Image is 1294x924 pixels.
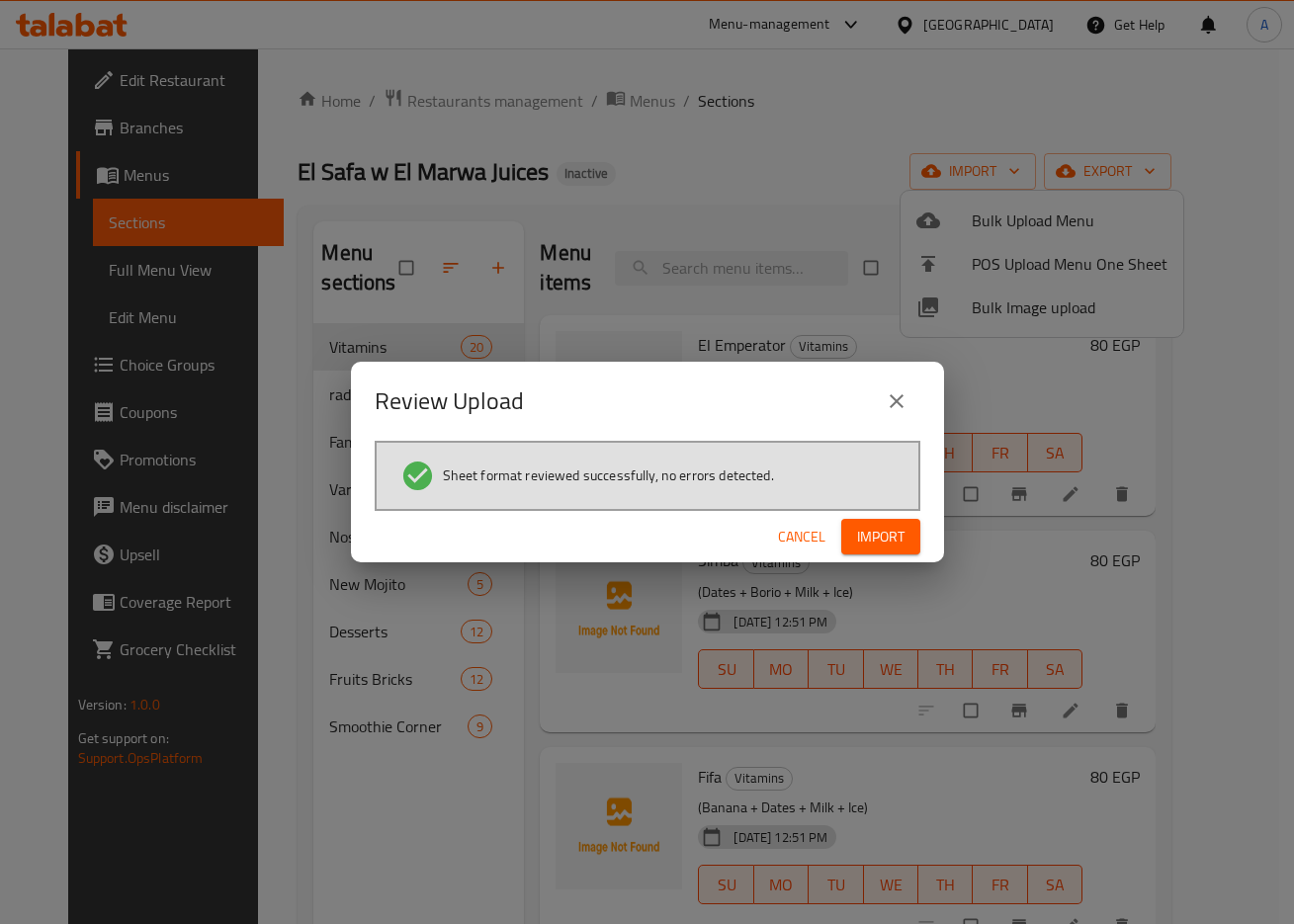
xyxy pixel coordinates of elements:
span: Cancel [778,525,825,549]
button: close [873,378,920,425]
span: Sheet format reviewed successfully, no errors detected. [443,465,774,485]
span: Import [857,525,905,549]
button: Import [841,519,920,555]
button: Cancel [770,519,833,555]
h2: Review Upload [375,385,524,417]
